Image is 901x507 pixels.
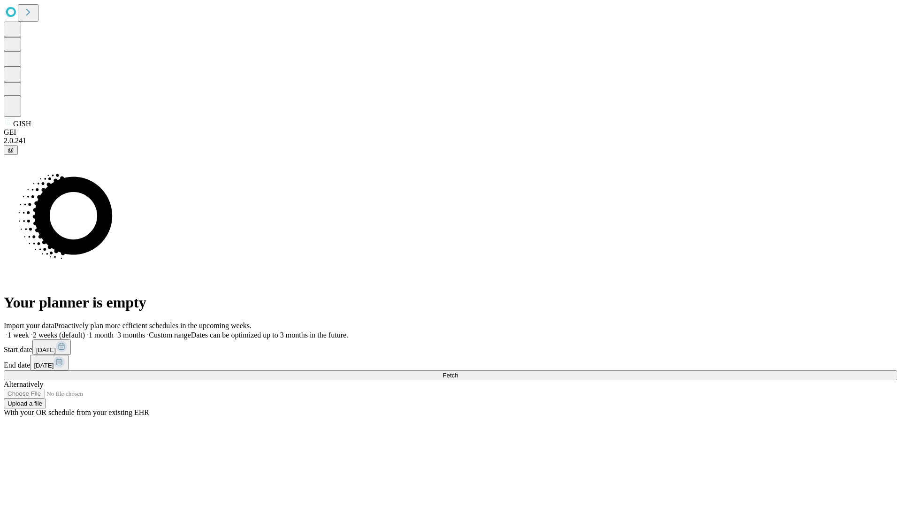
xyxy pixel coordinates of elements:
span: Proactively plan more efficient schedules in the upcoming weeks. [54,322,252,330]
div: GEI [4,128,897,137]
h1: Your planner is empty [4,294,897,311]
span: 2 weeks (default) [33,331,85,339]
span: With your OR schedule from your existing EHR [4,408,149,416]
span: [DATE] [34,362,53,369]
button: Upload a file [4,399,46,408]
button: Fetch [4,370,897,380]
div: End date [4,355,897,370]
span: Dates can be optimized up to 3 months in the future. [191,331,348,339]
span: Import your data [4,322,54,330]
div: Start date [4,339,897,355]
span: @ [8,146,14,154]
span: 1 month [89,331,114,339]
span: GJSH [13,120,31,128]
span: Alternatively [4,380,43,388]
span: Custom range [149,331,191,339]
button: @ [4,145,18,155]
span: [DATE] [36,346,56,353]
span: 3 months [117,331,145,339]
button: [DATE] [30,355,69,370]
button: [DATE] [32,339,71,355]
div: 2.0.241 [4,137,897,145]
span: 1 week [8,331,29,339]
span: Fetch [443,372,458,379]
